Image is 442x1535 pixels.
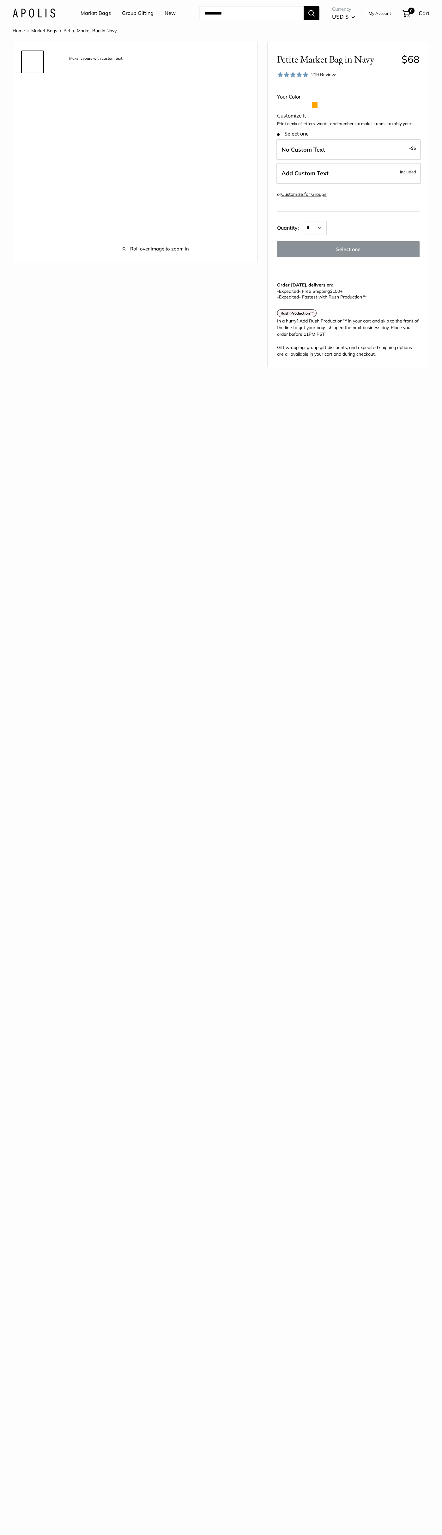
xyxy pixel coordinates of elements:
[332,5,355,14] span: Currency
[408,8,415,14] span: 0
[64,244,248,253] span: Roll over image to zoom in
[21,126,44,149] a: Petite Market Bag in Navy
[13,27,117,35] nav: Breadcrumb
[277,294,366,300] span: - Fastest with Rush Production™
[304,6,319,20] button: Search
[13,28,25,33] a: Home
[21,227,44,250] a: description_Inner pocket good for daily drivers.
[277,282,333,288] strong: Order [DATE], delivers on:
[281,311,314,316] strong: Rush Production™
[66,54,126,63] div: Make it yours with custom text.
[277,241,420,257] button: Select one
[13,9,55,18] img: Apolis
[369,9,391,17] a: My Account
[277,53,397,65] span: Petite Market Bag in Navy
[400,168,416,176] span: Included
[21,101,44,124] a: Petite Market Bag in Navy
[281,191,326,197] a: Customize for Groups
[402,8,429,18] a: 0 Cart
[409,144,416,152] span: -
[279,288,299,294] span: Expedited
[21,177,44,200] a: description_Super soft and durable leather handles.
[81,9,111,18] a: Market Bags
[282,170,329,177] span: Add Custom Text
[402,53,420,65] span: $68
[277,288,279,294] span: -
[21,51,44,73] a: description_Make it yours with custom text.
[165,9,176,18] a: New
[21,76,44,99] a: Petite Market Bag in Navy
[282,146,325,153] span: No Custom Text
[276,139,421,160] label: Leave Blank
[332,12,355,22] button: USD $
[330,288,340,294] span: $150
[276,163,421,184] label: Add Custom Text
[21,152,44,174] a: Petite Market Bag in Navy
[277,294,279,300] span: -
[277,318,420,358] div: In a hurry? Add Rush Production™ in your cart and skip to the front of the line to get your bags ...
[419,10,429,16] span: Cart
[277,92,420,102] div: Your Color
[31,28,57,33] a: Market Bags
[21,202,44,225] a: Petite Market Bag in Navy
[332,13,348,20] span: USD $
[64,28,117,33] span: Petite Market Bag in Navy
[411,146,416,151] span: $5
[199,6,304,20] input: Search...
[279,294,299,300] span: Expedited
[277,288,416,300] p: - Free Shipping +
[277,121,420,127] p: Print a mix of letters, words, and numbers to make it unmistakably yours.
[277,219,303,235] label: Quantity:
[311,72,337,77] span: 219 Reviews
[277,190,326,199] div: or
[277,131,308,137] span: Select one
[277,111,420,121] div: Customize It
[122,9,154,18] a: Group Gifting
